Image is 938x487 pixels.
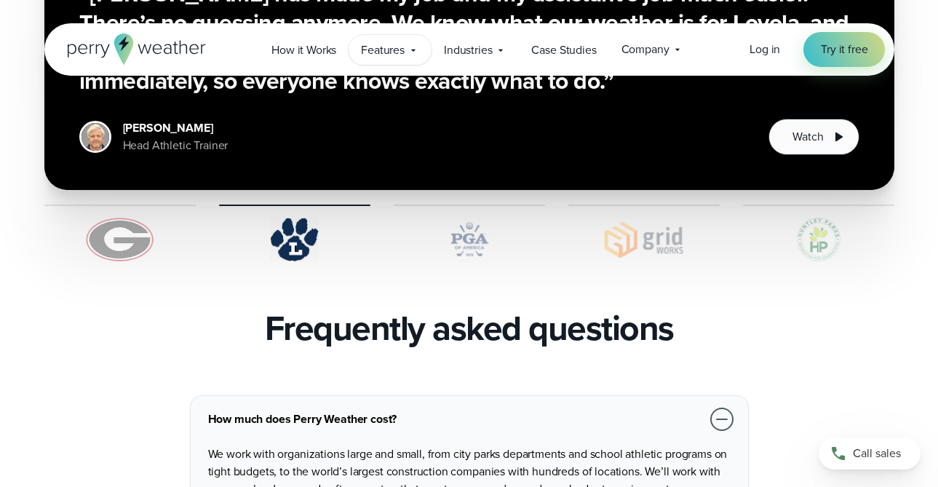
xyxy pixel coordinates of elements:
span: Industries [444,41,492,59]
h3: How much does Perry Weather cost? [208,411,701,428]
h2: Frequently asked questions [265,308,674,349]
button: Watch [768,119,859,155]
a: Try it free [803,32,885,67]
a: Call sales [819,437,921,470]
span: Company [621,41,669,58]
span: Watch [792,128,823,146]
span: Try it free [821,41,867,58]
span: Features [361,41,405,59]
a: Log in [750,41,780,58]
div: Head Athletic Trainer [123,137,228,154]
img: PGA.svg [394,218,545,261]
a: Case Studies [519,35,608,65]
span: How it Works [271,41,336,59]
span: Case Studies [531,41,596,59]
a: How it Works [259,35,349,65]
div: [PERSON_NAME] [123,119,228,137]
img: Gridworks.svg [568,218,720,261]
span: Log in [750,41,780,58]
span: Call sales [853,445,901,462]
